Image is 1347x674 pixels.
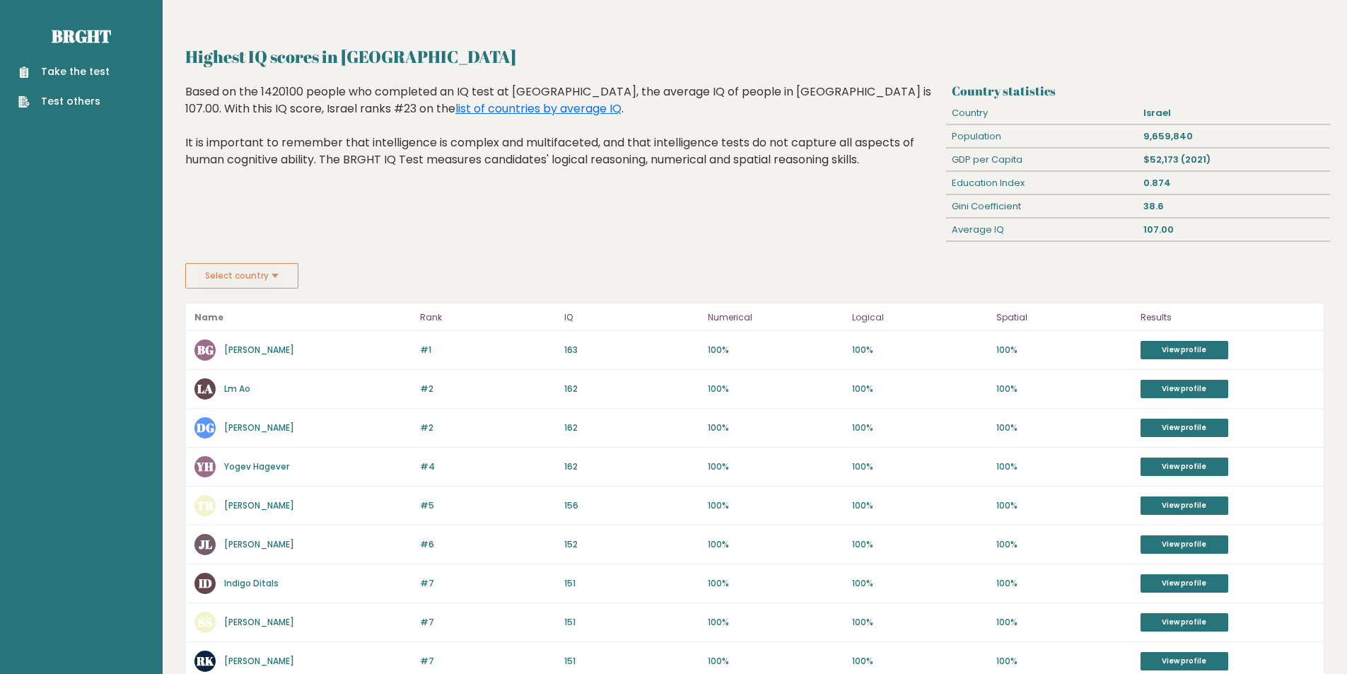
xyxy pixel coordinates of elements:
p: #7 [420,655,556,668]
p: #6 [420,538,556,551]
p: 100% [708,422,844,434]
p: Logical [852,309,988,326]
text: JL [199,536,212,552]
text: LA [197,380,213,397]
text: YH [196,458,214,475]
p: 162 [564,422,700,434]
p: 100% [708,616,844,629]
p: 100% [852,538,988,551]
p: 100% [852,616,988,629]
text: ID [199,575,212,591]
p: IQ [564,309,700,326]
p: #5 [420,499,556,512]
a: [PERSON_NAME] [224,616,294,628]
a: [PERSON_NAME] [224,422,294,434]
a: View profile [1141,613,1228,632]
p: Spatial [996,309,1132,326]
div: 9,659,840 [1138,125,1330,148]
p: 100% [852,460,988,473]
a: View profile [1141,496,1228,515]
p: #7 [420,577,556,590]
p: 100% [852,422,988,434]
p: 100% [708,655,844,668]
p: 100% [996,460,1132,473]
p: 163 [564,344,700,356]
p: 100% [996,383,1132,395]
a: [PERSON_NAME] [224,655,294,667]
p: 156 [564,499,700,512]
a: Test others [18,94,110,109]
p: 100% [996,616,1132,629]
a: Brght [52,25,111,47]
h3: Country statistics [952,83,1324,98]
p: 100% [996,655,1132,668]
a: View profile [1141,652,1228,670]
p: 162 [564,383,700,395]
p: 100% [852,344,988,356]
text: TR [197,497,214,513]
b: Name [194,311,223,323]
text: RK [196,653,214,669]
p: 152 [564,538,700,551]
div: 38.6 [1138,195,1330,218]
p: #1 [420,344,556,356]
div: Based on the 1420100 people who completed an IQ test at [GEOGRAPHIC_DATA], the average IQ of peop... [185,83,941,190]
div: Education Index [946,172,1138,194]
a: View profile [1141,535,1228,554]
p: Numerical [708,309,844,326]
p: 100% [708,577,844,590]
a: View profile [1141,341,1228,359]
p: 151 [564,655,700,668]
h2: Highest IQ scores in [GEOGRAPHIC_DATA] [185,44,1324,69]
a: View profile [1141,380,1228,398]
p: 100% [996,344,1132,356]
p: 100% [852,577,988,590]
button: Select country [185,263,298,289]
div: $52,173 (2021) [1138,149,1330,171]
div: Country [946,102,1138,124]
a: [PERSON_NAME] [224,538,294,550]
text: DG [197,419,214,436]
p: Results [1141,309,1315,326]
p: 100% [996,577,1132,590]
p: #4 [420,460,556,473]
a: list of countries by average IQ [455,100,622,117]
p: 100% [708,344,844,356]
text: SS [198,614,212,630]
a: View profile [1141,458,1228,476]
a: View profile [1141,419,1228,437]
div: Israel [1138,102,1330,124]
p: 100% [852,655,988,668]
p: 100% [708,538,844,551]
p: 100% [996,538,1132,551]
p: 162 [564,460,700,473]
p: Rank [420,309,556,326]
text: BG [197,342,214,358]
p: #2 [420,383,556,395]
p: 100% [708,499,844,512]
a: Lm Ao [224,383,250,395]
a: View profile [1141,574,1228,593]
a: [PERSON_NAME] [224,344,294,356]
p: 100% [852,383,988,395]
div: 0.874 [1138,172,1330,194]
a: Yogev Hagever [224,460,289,472]
a: Take the test [18,64,110,79]
p: #2 [420,422,556,434]
p: 100% [708,460,844,473]
p: 151 [564,616,700,629]
div: Population [946,125,1138,148]
p: 100% [996,422,1132,434]
p: 100% [708,383,844,395]
div: GDP per Capita [946,149,1138,171]
p: 100% [852,499,988,512]
div: Average IQ [946,219,1138,241]
div: Gini Coefficient [946,195,1138,218]
p: 100% [996,499,1132,512]
a: [PERSON_NAME] [224,499,294,511]
p: #7 [420,616,556,629]
a: Indigo Ditals [224,577,279,589]
div: 107.00 [1138,219,1330,241]
p: 151 [564,577,700,590]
